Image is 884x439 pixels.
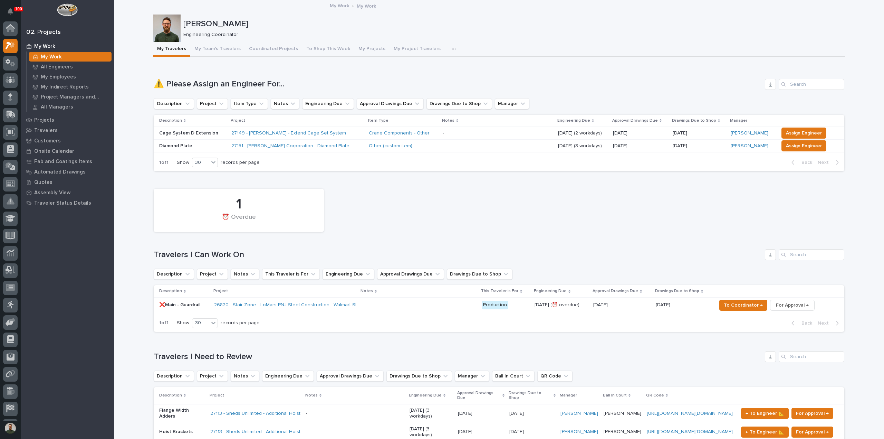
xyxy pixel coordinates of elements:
[534,287,567,295] p: Engineering Due
[21,41,114,52] a: My Work
[231,130,346,136] a: 27149 - [PERSON_NAME] - Extend Cage Set System
[57,3,77,16] img: Workspace Logo
[34,179,52,186] p: Quotes
[746,409,784,418] span: ← To Engineer 📐
[3,421,18,436] button: users-avatar
[271,98,299,109] button: Notes
[34,159,92,165] p: Fab and Coatings Items
[26,29,61,36] div: 02. Projects
[409,392,442,399] p: Engineering Due
[442,117,454,124] p: Notes
[41,84,89,90] p: My Indirect Reports
[730,117,747,124] p: Manager
[221,320,260,326] p: records per page
[34,169,86,175] p: Automated Drawings
[731,143,768,149] a: [PERSON_NAME]
[330,1,349,9] a: My Work
[197,371,228,382] button: Project
[213,287,228,295] p: Project
[183,19,843,29] p: [PERSON_NAME]
[27,102,114,112] a: All Managers
[357,98,424,109] button: Approval Drawings Due
[443,130,444,136] div: -
[719,300,767,311] button: To Coordinator →
[177,160,189,166] p: Show
[458,411,504,417] p: [DATE]
[361,302,363,308] div: -
[41,94,109,100] p: Project Managers and Engineers
[535,302,588,308] p: [DATE] (⏰ overdue)
[492,371,535,382] button: Ball In Court
[317,371,384,382] button: Approval Drawings Due
[369,143,412,149] a: Other (custom item)
[245,42,302,57] button: Coordinated Projects
[21,115,114,125] a: Projects
[154,250,762,260] h1: Travelers I Can Work On
[537,371,573,382] button: QR Code
[603,392,627,399] p: Ball In Court
[673,142,689,149] p: [DATE]
[154,352,762,362] h1: Travelers I Need to Review
[27,52,114,62] a: My Work
[560,392,577,399] p: Manager
[779,351,844,362] div: Search
[558,130,607,136] p: [DATE] (2 workdays)
[27,72,114,82] a: My Employees
[746,428,784,436] span: ← To Engineer 📐
[34,200,91,206] p: Traveler Status Details
[27,82,114,92] a: My Indirect Reports
[779,79,844,90] input: Search
[34,44,55,50] p: My Work
[612,117,658,124] p: Approval Drawings Due
[791,408,833,419] button: For Approval →
[323,269,374,280] button: Engineering Due
[34,138,61,144] p: Customers
[154,404,844,423] tr: Flange Width Adders27113 - Sheds Unlimited - Additional Hoist - [DATE] (3 workdays)[DATE][DATE][D...
[34,148,74,155] p: Onsite Calendar
[41,54,62,60] p: My Work
[153,42,190,57] button: My Travelers
[41,64,73,70] p: All Engineers
[21,136,114,146] a: Customers
[159,287,182,295] p: Description
[27,62,114,72] a: All Engineers
[154,79,762,89] h1: ⚠️ Please Assign an Engineer For...
[647,429,733,434] a: [URL][DOMAIN_NAME][DOMAIN_NAME]
[818,159,833,166] span: Next
[786,320,815,326] button: Back
[302,42,354,57] button: To Shop This Week
[786,129,822,137] span: Assign Engineer
[262,269,320,280] button: This Traveler is For
[482,301,508,309] div: Production
[154,140,844,152] tr: Diamond Plate27151 - [PERSON_NAME] Corporation - Diamond Plate Other (custom item) - [DATE] (3 wo...
[796,409,829,418] span: For Approval →
[786,142,822,150] span: Assign Engineer
[210,411,300,417] a: 27113 - Sheds Unlimited - Additional Hoist
[410,408,452,419] p: [DATE] (3 workdays)
[192,159,209,166] div: 30
[34,128,58,134] p: Travelers
[21,156,114,167] a: Fab and Coatings Items
[741,408,789,419] button: ← To Engineer 📐
[361,287,373,295] p: Notes
[41,74,76,80] p: My Employees
[231,117,245,124] p: Project
[377,269,444,280] button: Approval Drawings Due
[447,269,512,280] button: Drawings Due to Shop
[354,42,390,57] button: My Projects
[302,98,354,109] button: Engineering Due
[165,196,312,213] div: 1
[3,4,18,19] button: Notifications
[231,98,268,109] button: Item Type
[458,429,504,435] p: [DATE]
[386,371,452,382] button: Drawings Due to Shop
[159,143,226,149] p: Diamond Plate
[210,429,300,435] a: 27113 - Sheds Unlimited - Additional Hoist
[741,427,789,438] button: ← To Engineer 📐
[509,389,551,402] p: Drawings Due to Shop
[613,143,667,149] p: [DATE]
[557,117,590,124] p: Engineering Due
[9,8,18,19] div: Notifications100
[779,249,844,260] input: Search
